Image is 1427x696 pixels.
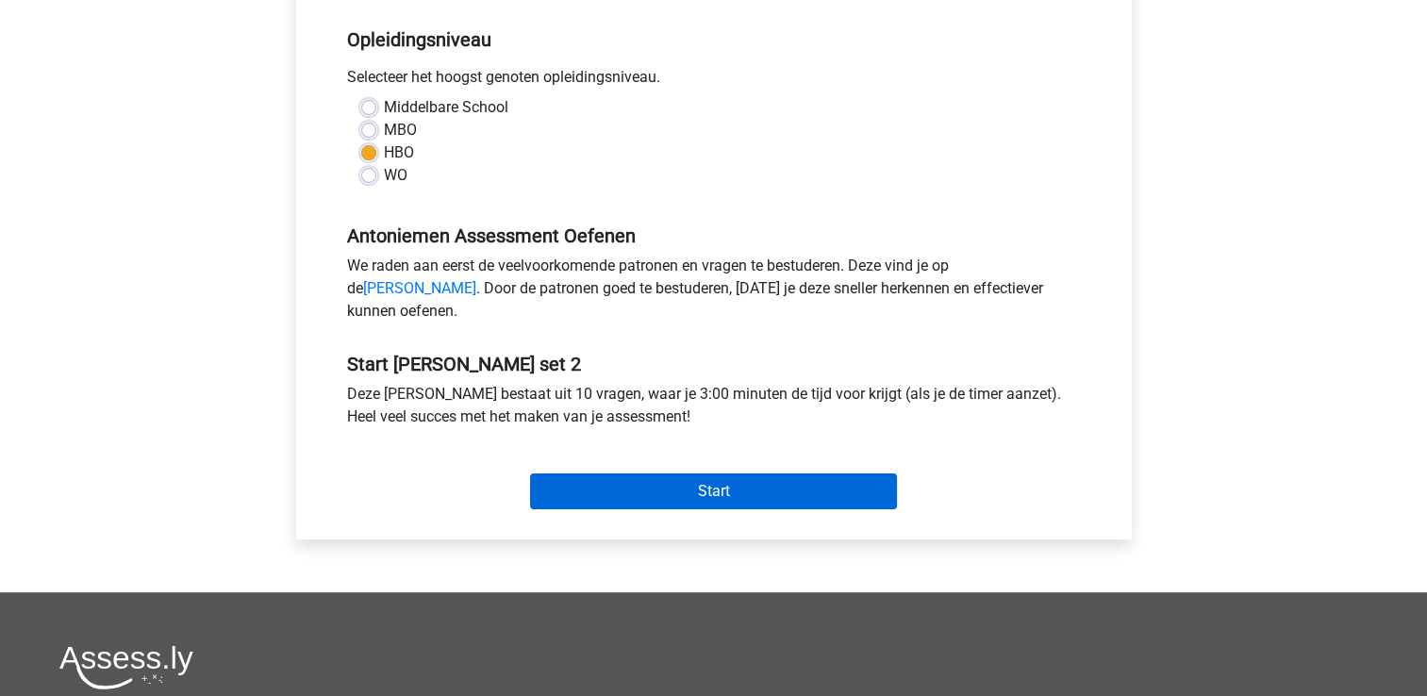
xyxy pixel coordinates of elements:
label: HBO [384,141,414,164]
input: Start [530,473,897,509]
div: Selecteer het hoogst genoten opleidingsniveau. [333,66,1095,96]
h5: Start [PERSON_NAME] set 2 [347,353,1081,375]
h5: Antoniemen Assessment Oefenen [347,224,1081,247]
div: Deze [PERSON_NAME] bestaat uit 10 vragen, waar je 3:00 minuten de tijd voor krijgt (als je de tim... [333,383,1095,436]
label: Middelbare School [384,96,508,119]
img: Assessly logo [59,645,193,689]
label: WO [384,164,407,187]
a: [PERSON_NAME] [363,279,476,297]
h5: Opleidingsniveau [347,21,1081,58]
div: We raden aan eerst de veelvoorkomende patronen en vragen te bestuderen. Deze vind je op de . Door... [333,255,1095,330]
label: MBO [384,119,417,141]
